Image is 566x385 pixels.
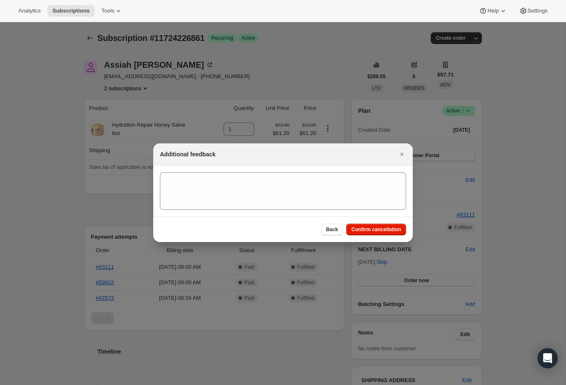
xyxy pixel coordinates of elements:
span: Analytics [18,8,41,14]
span: Settings [527,8,548,14]
span: Tools [101,8,114,14]
span: Back [326,226,338,233]
button: Close [396,148,408,160]
h2: Additional feedback [160,150,216,158]
button: Settings [514,5,553,17]
button: Tools [96,5,128,17]
div: Open Intercom Messenger [538,348,558,368]
button: Analytics [13,5,46,17]
span: Confirm cancellation [351,226,401,233]
span: Subscriptions [52,8,90,14]
button: Help [474,5,512,17]
span: Help [487,8,499,14]
button: Confirm cancellation [346,224,406,235]
button: Back [321,224,343,235]
button: Subscriptions [47,5,95,17]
